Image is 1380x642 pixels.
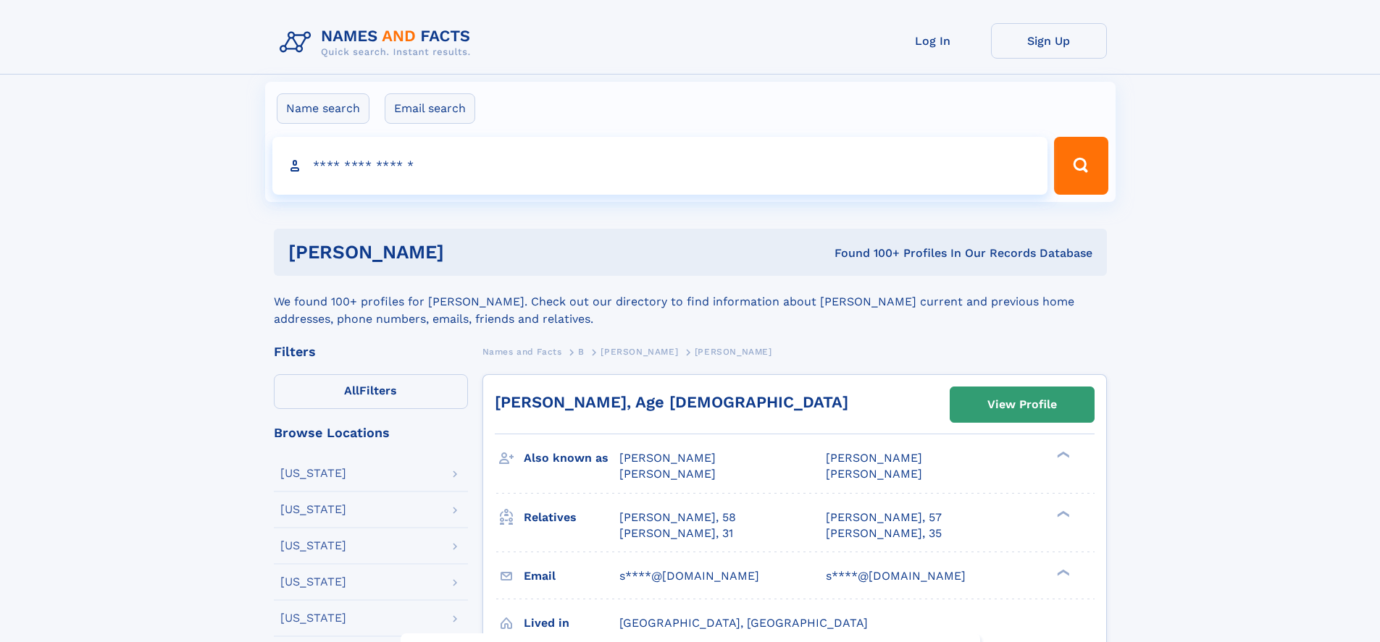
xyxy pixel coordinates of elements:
[1053,450,1071,460] div: ❯
[524,446,619,470] h3: Also known as
[344,384,359,397] span: All
[277,93,369,124] label: Name search
[524,505,619,530] h3: Relatives
[272,137,1048,195] input: search input
[639,245,1092,261] div: Found 100+ Profiles In Our Records Database
[274,426,468,439] div: Browse Locations
[578,342,585,360] a: B
[280,576,346,588] div: [US_STATE]
[578,347,585,357] span: B
[987,388,1057,421] div: View Profile
[288,243,640,261] h1: [PERSON_NAME]
[1053,509,1071,518] div: ❯
[280,612,346,624] div: [US_STATE]
[385,93,475,124] label: Email search
[482,342,562,360] a: Names and Facts
[619,525,733,541] a: [PERSON_NAME], 31
[1053,567,1071,577] div: ❯
[280,504,346,515] div: [US_STATE]
[274,23,482,62] img: Logo Names and Facts
[601,347,678,357] span: [PERSON_NAME]
[274,345,468,358] div: Filters
[619,467,716,481] span: [PERSON_NAME]
[495,393,848,411] a: [PERSON_NAME], Age [DEMOGRAPHIC_DATA]
[826,451,922,465] span: [PERSON_NAME]
[875,23,991,59] a: Log In
[619,510,736,525] a: [PERSON_NAME], 58
[280,540,346,552] div: [US_STATE]
[950,387,1094,422] a: View Profile
[274,374,468,409] label: Filters
[619,616,868,630] span: [GEOGRAPHIC_DATA], [GEOGRAPHIC_DATA]
[826,525,942,541] a: [PERSON_NAME], 35
[274,276,1107,328] div: We found 100+ profiles for [PERSON_NAME]. Check out our directory to find information about [PERS...
[826,467,922,481] span: [PERSON_NAME]
[826,510,942,525] a: [PERSON_NAME], 57
[524,611,619,635] h3: Lived in
[1054,137,1108,195] button: Search Button
[991,23,1107,59] a: Sign Up
[280,468,346,479] div: [US_STATE]
[619,451,716,465] span: [PERSON_NAME]
[695,347,772,357] span: [PERSON_NAME]
[524,564,619,588] h3: Email
[601,342,678,360] a: [PERSON_NAME]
